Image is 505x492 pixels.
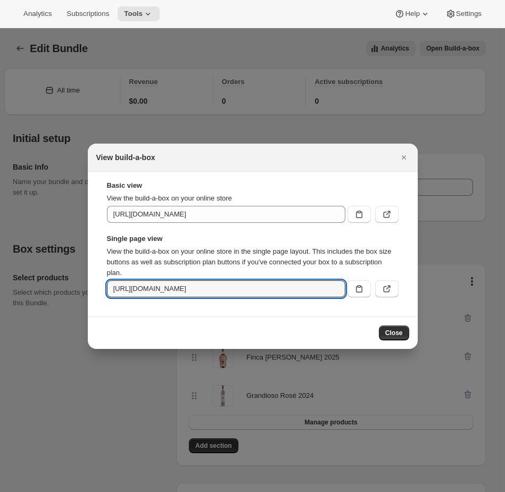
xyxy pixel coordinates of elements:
button: Analytics [17,6,58,21]
h2: View build-a-box [96,152,155,163]
span: Settings [456,10,482,18]
span: Subscriptions [67,10,109,18]
span: Help [405,10,419,18]
strong: Single page view [107,234,399,244]
strong: Basic view [107,180,399,191]
button: Close [396,150,411,165]
button: Close [379,326,409,340]
p: View the build-a-box on your online store in the single page layout. This includes the box size b... [107,246,399,278]
button: Subscriptions [60,6,115,21]
p: View the build-a-box on your online store [107,193,399,204]
button: Tools [118,6,160,21]
button: Help [388,6,436,21]
button: Settings [439,6,488,21]
span: Close [385,329,403,337]
span: Analytics [23,10,52,18]
span: Tools [124,10,143,18]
